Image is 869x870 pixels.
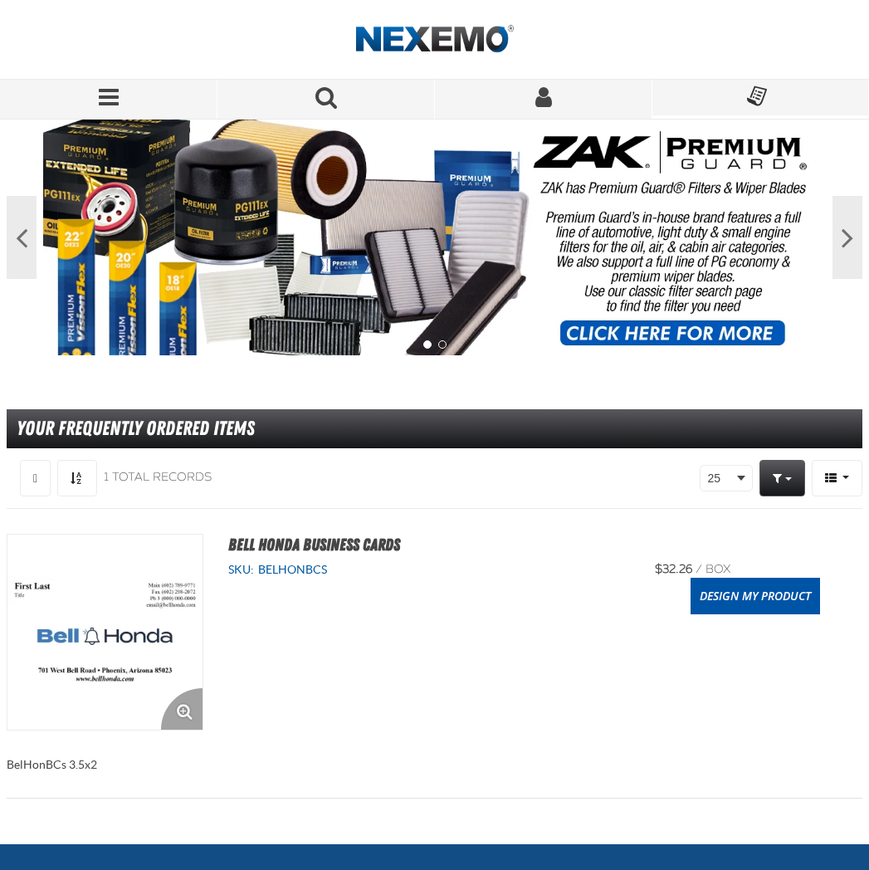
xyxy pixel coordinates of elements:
button: Search for a product [217,80,435,119]
div: 1 total records [104,470,212,486]
button: You do not have available Shopping Lists. Open to Create a New List [652,80,869,115]
div: Your Frequently Ordered Items [7,409,862,448]
img: Nexemo logo [356,25,514,54]
div: SKU: [228,562,623,578]
a: Expand or Collapse Grid Filters [759,460,805,496]
: View Details of the Bell Honda Business Cards [7,535,203,730]
button: Enlarge Product Image. Opens a popup [161,688,203,730]
span: BELHONBCS [254,563,327,576]
a: Bell Honda Business Cards [228,535,400,555]
img: PG Filters & Wipers [43,120,827,355]
span: Product Grid Views Toolbar [813,461,862,496]
span: 25 [707,470,734,487]
span: $32.26 [655,562,692,576]
span: box [705,562,730,576]
button: 1 of 2 [423,340,432,349]
div: BelHonBCs 3.5x2 [7,509,862,798]
a: Design My Product [691,578,820,614]
button: My Account [435,80,652,119]
span: / [696,562,702,576]
button: Product Grid Views Toolbar [812,460,862,496]
button: Previous [7,196,37,279]
button: Next [832,196,862,279]
button: 2 of 2 [438,340,447,349]
img: Bell Honda Business Cards [7,535,203,730]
